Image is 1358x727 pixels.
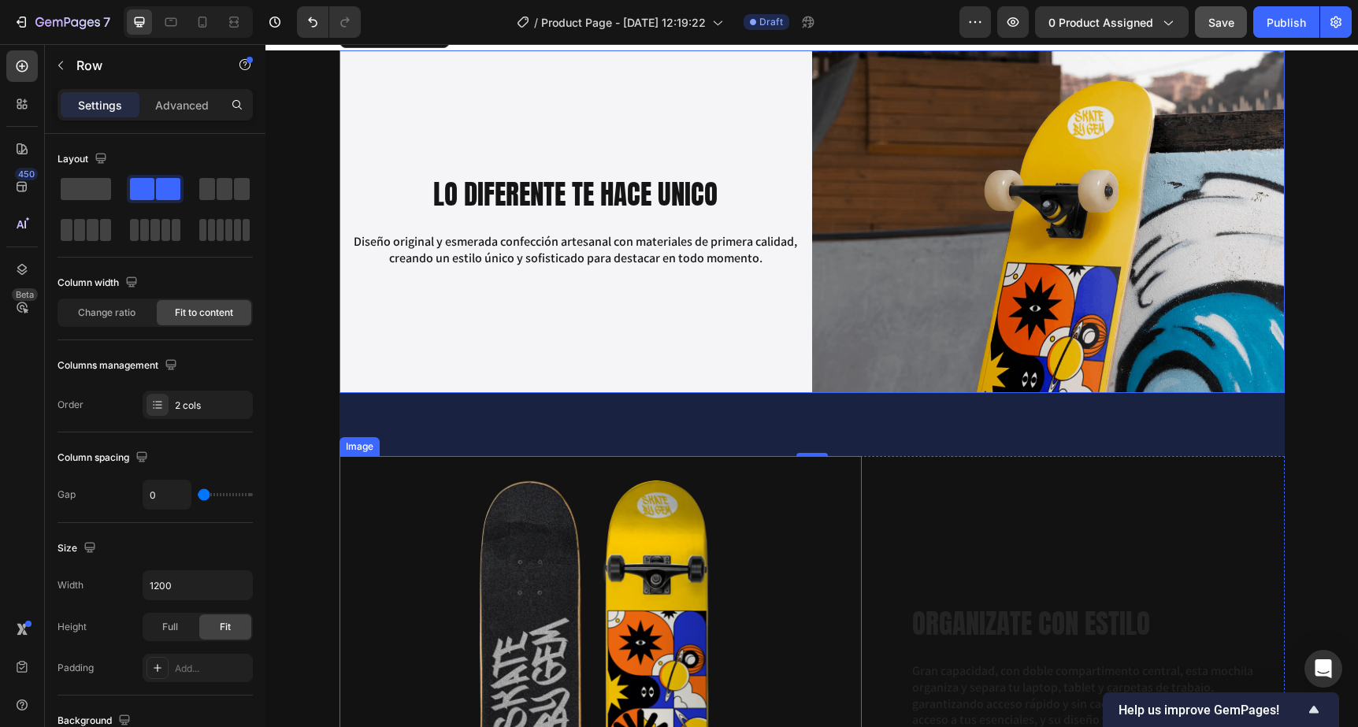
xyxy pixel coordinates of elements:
button: Show survey - Help us improve GemPages! [1119,700,1323,719]
div: Width [58,578,83,592]
div: Open Intercom Messenger [1304,650,1342,688]
span: / [534,14,538,31]
div: Gap [58,488,76,502]
div: Order [58,398,83,412]
p: Gran capacidad, con doble compartimento central, esta mochila organiza y separa tu laptop, tablet... [647,619,1017,701]
p: 7 [103,13,110,32]
span: Change ratio [78,306,135,320]
span: Save [1208,16,1234,29]
div: Size [58,538,99,559]
span: Fit to content [175,306,233,320]
input: Auto [143,480,191,509]
div: Padding [58,661,94,675]
div: 2 cols [175,399,249,413]
button: Publish [1253,6,1319,38]
div: 450 [15,168,38,180]
p: Settings [78,97,122,113]
div: Height [58,620,87,634]
p: Advanced [155,97,209,113]
div: Column spacing [58,447,151,469]
span: Draft [759,15,783,29]
span: Full [162,620,178,634]
div: Add... [175,662,249,676]
button: 7 [6,6,117,38]
button: 0 product assigned [1035,6,1189,38]
span: Product Page - [DATE] 12:19:22 [541,14,706,31]
span: Fit [220,620,231,634]
div: Column width [58,273,141,294]
iframe: Design area [265,44,1358,727]
div: Undo/Redo [297,6,361,38]
p: Row [76,56,210,75]
span: 0 product assigned [1048,14,1153,31]
button: Save [1195,6,1247,38]
div: Publish [1267,14,1306,31]
h2: ORGANIZATE CON ESTILO [645,560,1018,599]
input: Auto [143,571,252,599]
div: Columns management [58,355,180,376]
span: Help us improve GemPages! [1119,703,1304,718]
div: Image [77,395,111,410]
div: Beta [12,288,38,301]
div: Layout [58,149,110,170]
